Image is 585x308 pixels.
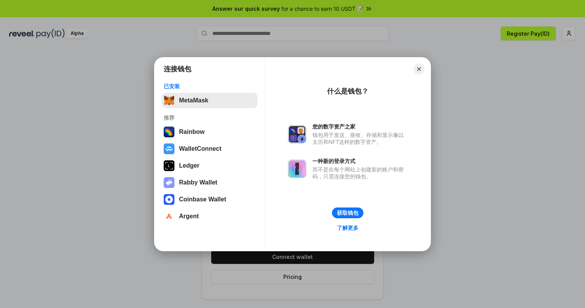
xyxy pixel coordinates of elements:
button: Ledger [161,158,258,173]
div: Ledger [179,162,199,169]
div: 什么是钱包？ [327,87,368,96]
img: svg+xml,%3Csvg%20xmlns%3D%22http%3A%2F%2Fwww.w3.org%2F2000%2Fsvg%22%20fill%3D%22none%22%20viewBox... [288,125,306,143]
img: svg+xml,%3Csvg%20xmlns%3D%22http%3A%2F%2Fwww.w3.org%2F2000%2Fsvg%22%20fill%3D%22none%22%20viewBox... [164,177,174,188]
div: Rabby Wallet [179,179,217,186]
a: 了解更多 [332,223,363,233]
div: MetaMask [179,97,208,104]
div: 推荐 [164,114,255,121]
img: svg+xml,%3Csvg%20xmlns%3D%22http%3A%2F%2Fwww.w3.org%2F2000%2Fsvg%22%20width%3D%2228%22%20height%3... [164,160,174,171]
div: Argent [179,213,199,220]
img: svg+xml,%3Csvg%20fill%3D%22none%22%20height%3D%2233%22%20viewBox%3D%220%200%2035%2033%22%20width%... [164,95,174,106]
button: WalletConnect [161,141,258,156]
img: svg+xml,%3Csvg%20xmlns%3D%22http%3A%2F%2Fwww.w3.org%2F2000%2Fsvg%22%20fill%3D%22none%22%20viewBox... [288,160,306,178]
div: WalletConnect [179,145,222,152]
button: Coinbase Wallet [161,192,258,207]
div: 您的数字资产之家 [312,123,408,130]
div: 而不是在每个网站上创建新的账户和密码，只需连接您的钱包。 [312,166,408,180]
div: 了解更多 [337,224,358,231]
div: Coinbase Wallet [179,196,226,203]
img: svg+xml,%3Csvg%20width%3D%22120%22%20height%3D%22120%22%20viewBox%3D%220%200%20120%20120%22%20fil... [164,127,174,137]
button: Rainbow [161,124,258,140]
div: 钱包用于发送、接收、存储和显示像以太坊和NFT这样的数字资产。 [312,132,408,145]
img: svg+xml,%3Csvg%20width%3D%2228%22%20height%3D%2228%22%20viewBox%3D%220%200%2028%2028%22%20fill%3D... [164,143,174,154]
img: svg+xml,%3Csvg%20width%3D%2228%22%20height%3D%2228%22%20viewBox%3D%220%200%2028%2028%22%20fill%3D... [164,211,174,222]
h1: 连接钱包 [164,64,191,74]
div: 获取钱包 [337,209,358,216]
img: svg+xml,%3Csvg%20width%3D%2228%22%20height%3D%2228%22%20viewBox%3D%220%200%2028%2028%22%20fill%3D... [164,194,174,205]
button: Argent [161,209,258,224]
div: 已安装 [164,83,255,90]
button: MetaMask [161,93,258,108]
div: Rainbow [179,128,205,135]
button: Close [414,64,424,74]
div: 一种新的登录方式 [312,158,408,165]
button: Rabby Wallet [161,175,258,190]
button: 获取钱包 [332,208,363,218]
